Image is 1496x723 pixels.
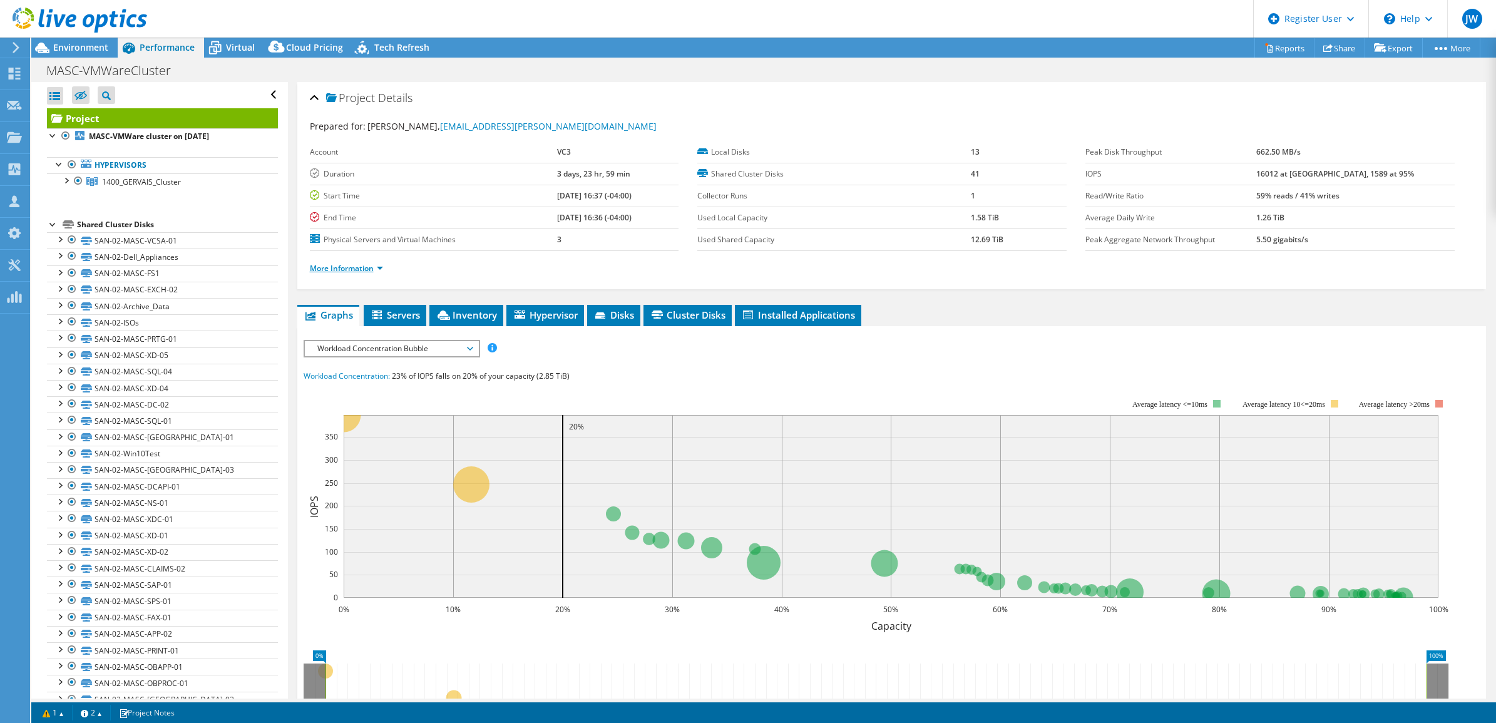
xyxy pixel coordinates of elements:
[34,705,73,720] a: 1
[47,577,278,593] a: SAN-02-MASC-SAP-01
[334,592,338,603] text: 0
[304,309,353,321] span: Graphs
[310,146,558,158] label: Account
[741,309,855,321] span: Installed Applications
[47,692,278,708] a: SAN-02-MASC-[GEOGRAPHIC_DATA]-03
[47,331,278,347] a: SAN-02-MASC-PRTG-01
[665,604,680,615] text: 30%
[446,604,461,615] text: 10%
[47,157,278,173] a: Hypervisors
[1256,168,1414,179] b: 16012 at [GEOGRAPHIC_DATA], 1589 at 95%
[1132,400,1207,409] tspan: Average latency <=10ms
[557,212,632,223] b: [DATE] 16:36 (-04:00)
[557,234,561,245] b: 3
[1085,212,1256,224] label: Average Daily Write
[47,478,278,495] a: SAN-02-MASC-DCAPI-01
[72,705,111,720] a: 2
[47,626,278,642] a: SAN-02-MASC-APP-02
[47,659,278,675] a: SAN-02-MASC-OBAPP-01
[883,604,898,615] text: 50%
[774,604,789,615] text: 40%
[367,120,657,132] span: [PERSON_NAME],
[325,478,338,488] text: 250
[697,146,970,158] label: Local Disks
[47,380,278,396] a: SAN-02-MASC-XD-04
[325,454,338,465] text: 300
[47,298,278,314] a: SAN-02-Archive_Data
[47,314,278,331] a: SAN-02-ISOs
[310,233,558,246] label: Physical Servers and Virtual Machines
[1256,234,1308,245] b: 5.50 gigabits/s
[1085,190,1256,202] label: Read/Write Ratio
[1085,233,1256,246] label: Peak Aggregate Network Throughput
[47,446,278,462] a: SAN-02-Win10Test
[47,528,278,544] a: SAN-02-MASC-XD-01
[310,120,366,132] label: Prepared for:
[338,604,349,615] text: 0%
[1422,38,1480,58] a: More
[697,233,970,246] label: Used Shared Capacity
[77,217,278,232] div: Shared Cluster Disks
[286,41,343,53] span: Cloud Pricing
[325,500,338,511] text: 200
[311,341,472,356] span: Workload Concentration Bubble
[697,168,970,180] label: Shared Cluster Disks
[1428,604,1448,615] text: 100%
[310,168,558,180] label: Duration
[47,413,278,429] a: SAN-02-MASC-SQL-01
[1321,604,1336,615] text: 90%
[47,642,278,659] a: SAN-02-MASC-PRINT-01
[325,546,338,557] text: 100
[971,234,1003,245] b: 12.69 TiB
[1212,604,1227,615] text: 80%
[370,309,420,321] span: Servers
[310,190,558,202] label: Start Time
[325,431,338,442] text: 350
[378,90,412,105] span: Details
[47,610,278,626] a: SAN-02-MASC-FAX-01
[140,41,195,53] span: Performance
[557,146,571,157] b: VC3
[871,619,911,633] text: Capacity
[436,309,497,321] span: Inventory
[47,249,278,265] a: SAN-02-Dell_Appliances
[1256,190,1340,201] b: 59% reads / 41% writes
[1358,400,1429,409] text: Average latency >20ms
[307,495,321,517] text: IOPS
[392,371,570,381] span: 23% of IOPS falls on 20% of your capacity (2.85 TiB)
[53,41,108,53] span: Environment
[47,675,278,691] a: SAN-02-MASC-OBPROC-01
[89,131,209,141] b: MASC-VMWare cluster on [DATE]
[555,604,570,615] text: 20%
[1102,604,1117,615] text: 70%
[47,173,278,190] a: 1400_GERVAIS_Cluster
[1085,168,1256,180] label: IOPS
[47,265,278,282] a: SAN-02-MASC-FS1
[1085,146,1256,158] label: Peak Disk Throughput
[1242,400,1325,409] tspan: Average latency 10<=20ms
[47,282,278,298] a: SAN-02-MASC-EXCH-02
[569,421,584,432] text: 20%
[47,544,278,560] a: SAN-02-MASC-XD-02
[304,371,390,381] span: Workload Concentration:
[1254,38,1314,58] a: Reports
[47,593,278,609] a: SAN-02-MASC-SPS-01
[971,146,980,157] b: 13
[1256,212,1284,223] b: 1.26 TiB
[226,41,255,53] span: Virtual
[47,108,278,128] a: Project
[47,232,278,249] a: SAN-02-MASC-VCSA-01
[1462,9,1482,29] span: JW
[993,604,1008,615] text: 60%
[47,462,278,478] a: SAN-02-MASC-[GEOGRAPHIC_DATA]-03
[329,569,338,580] text: 50
[557,190,632,201] b: [DATE] 16:37 (-04:00)
[1314,38,1365,58] a: Share
[971,212,999,223] b: 1.58 TiB
[47,560,278,577] a: SAN-02-MASC-CLAIMS-02
[1365,38,1423,58] a: Export
[47,128,278,145] a: MASC-VMWare cluster on [DATE]
[325,523,338,534] text: 150
[557,168,630,179] b: 3 days, 23 hr, 59 min
[1384,13,1395,24] svg: \n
